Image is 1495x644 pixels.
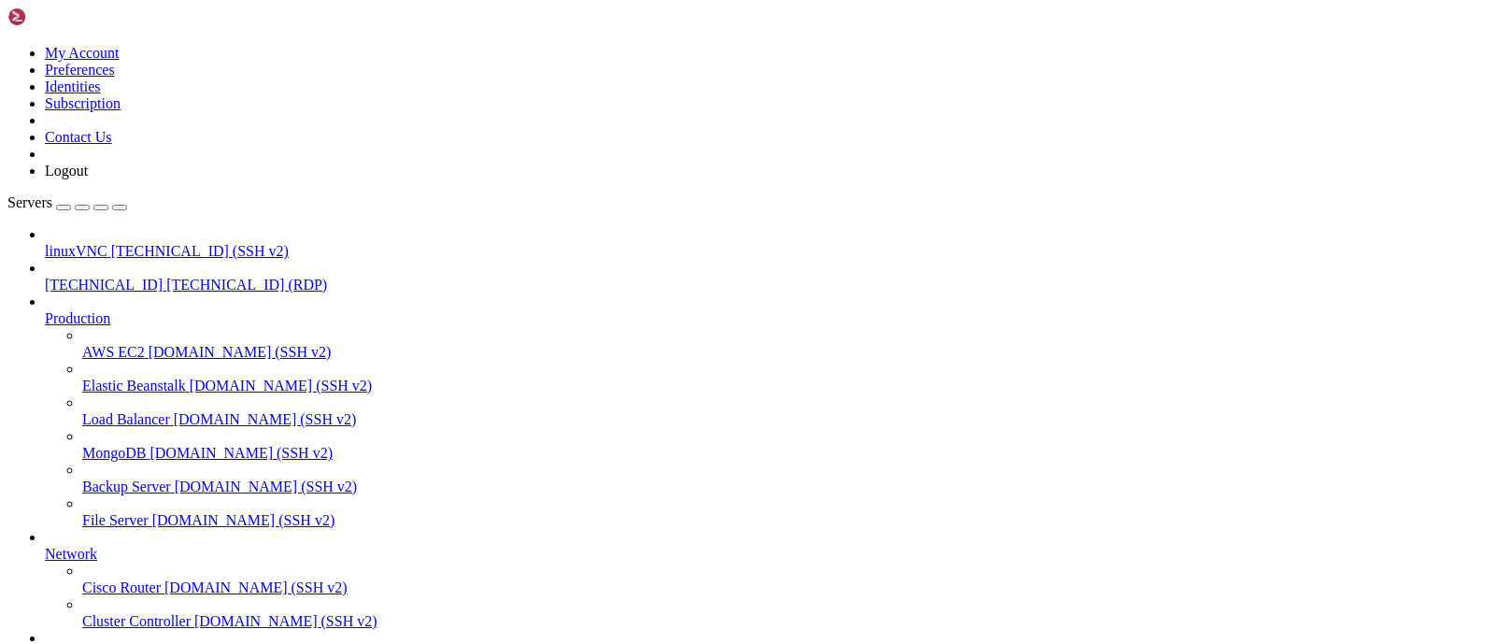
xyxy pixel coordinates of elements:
span: Network [45,546,97,562]
span: Elastic Beanstalk [82,378,186,394]
span: [DOMAIN_NAME] (SSH v2) [194,613,377,629]
a: Cisco Router [DOMAIN_NAME] (SSH v2) [82,580,1488,596]
li: Production [45,293,1488,529]
a: AWS EC2 [DOMAIN_NAME] (SSH v2) [82,344,1488,361]
span: [DOMAIN_NAME] (SSH v2) [175,479,358,494]
img: Shellngn [7,7,115,26]
span: [DOMAIN_NAME] (SSH v2) [149,344,332,360]
a: MongoDB [DOMAIN_NAME] (SSH v2) [82,445,1488,462]
li: Cluster Controller [DOMAIN_NAME] (SSH v2) [82,596,1488,630]
span: AWS EC2 [82,344,145,360]
a: Contact Us [45,129,112,145]
li: Load Balancer [DOMAIN_NAME] (SSH v2) [82,394,1488,428]
a: Cluster Controller [DOMAIN_NAME] (SSH v2) [82,613,1488,630]
span: [DOMAIN_NAME] (SSH v2) [149,445,333,461]
a: Servers [7,194,127,210]
span: MongoDB [82,445,146,461]
span: [DOMAIN_NAME] (SSH v2) [190,378,373,394]
a: Backup Server [DOMAIN_NAME] (SSH v2) [82,479,1488,495]
li: Backup Server [DOMAIN_NAME] (SSH v2) [82,462,1488,495]
li: linuxVNC [TECHNICAL_ID] (SSH v2) [45,226,1488,260]
a: Elastic Beanstalk [DOMAIN_NAME] (SSH v2) [82,378,1488,394]
a: [TECHNICAL_ID] [TECHNICAL_ID] (RDP) [45,277,1488,293]
span: Cluster Controller [82,613,191,629]
a: Production [45,310,1488,327]
a: Network [45,546,1488,563]
a: File Server [DOMAIN_NAME] (SSH v2) [82,512,1488,529]
span: [TECHNICAL_ID] (SSH v2) [111,243,289,259]
span: [DOMAIN_NAME] (SSH v2) [164,580,348,595]
span: [DOMAIN_NAME] (SSH v2) [174,411,357,427]
a: My Account [45,45,120,61]
a: Preferences [45,62,115,78]
span: [TECHNICAL_ID] (RDP) [166,277,327,293]
span: [DOMAIN_NAME] (SSH v2) [152,512,335,528]
span: File Server [82,512,149,528]
span: [TECHNICAL_ID] [45,277,163,293]
span: Backup Server [82,479,171,494]
li: File Server [DOMAIN_NAME] (SSH v2) [82,495,1488,529]
li: MongoDB [DOMAIN_NAME] (SSH v2) [82,428,1488,462]
a: Logout [45,163,88,179]
span: Load Balancer [82,411,170,427]
a: Load Balancer [DOMAIN_NAME] (SSH v2) [82,411,1488,428]
a: linuxVNC [TECHNICAL_ID] (SSH v2) [45,243,1488,260]
span: Cisco Router [82,580,161,595]
span: Servers [7,194,52,210]
li: Elastic Beanstalk [DOMAIN_NAME] (SSH v2) [82,361,1488,394]
a: Identities [45,79,101,94]
li: AWS EC2 [DOMAIN_NAME] (SSH v2) [82,327,1488,361]
li: [TECHNICAL_ID] [TECHNICAL_ID] (RDP) [45,260,1488,293]
li: Network [45,529,1488,630]
span: Production [45,310,110,326]
span: linuxVNC [45,243,107,259]
li: Cisco Router [DOMAIN_NAME] (SSH v2) [82,563,1488,596]
a: Subscription [45,95,121,111]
